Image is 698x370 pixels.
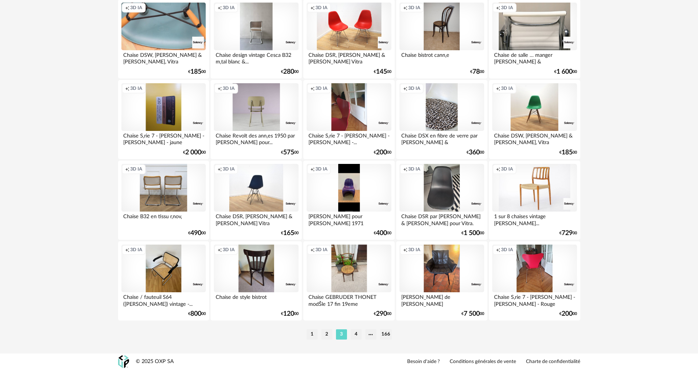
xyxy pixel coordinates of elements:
a: Charte de confidentialité [526,359,580,365]
div: Chaise S‚rie 7 - [PERSON_NAME] - [PERSON_NAME] - jaune [121,131,206,146]
div: € 00 [188,231,206,236]
span: 3D IA [501,5,513,11]
a: Besoin d'aide ? [407,359,440,365]
a: Creation icon 3D IA Chaise Revolt des ann‚es 1950 par [PERSON_NAME] pour... €57500 [211,80,302,159]
div: Chaise DSW, [PERSON_NAME] & [PERSON_NAME], Vitra [121,50,206,65]
span: Creation icon [403,247,408,253]
div: Chaise DSR par [PERSON_NAME] & [PERSON_NAME] pour Vitra. [399,212,484,226]
a: Creation icon 3D IA 1 sur 8 chaises vintage [PERSON_NAME]... €72900 [489,161,580,240]
span: Creation icon [496,247,500,253]
span: 200 [376,150,387,155]
span: 200 [562,311,573,316]
div: € 00 [554,69,577,74]
span: Creation icon [310,85,315,91]
span: 360 [469,150,480,155]
a: Creation icon 3D IA Chaise DSW, [PERSON_NAME] & [PERSON_NAME], Vitra €18500 [489,80,580,159]
span: 3D IA [408,166,420,172]
li: 4 [351,329,362,340]
span: Creation icon [403,166,408,172]
div: © 2025 OXP SA [136,358,174,365]
a: Conditions générales de vente [450,359,516,365]
span: 3D IA [223,5,235,11]
div: € 00 [374,150,391,155]
a: Creation icon 3D IA Chaise DSX en fibre de verre par [PERSON_NAME] & [PERSON_NAME]... €36000 [396,80,487,159]
span: 3D IA [315,166,328,172]
div: Chaise B32 en tissu r‚nov‚ [121,212,206,226]
span: 3D IA [315,5,328,11]
span: Creation icon [218,247,222,253]
div: Chaise DSR, [PERSON_NAME] & [PERSON_NAME] Vitra [214,212,298,226]
span: Creation icon [125,85,129,91]
div: Chaise DSX en fibre de verre par [PERSON_NAME] & [PERSON_NAME]... [399,131,484,146]
div: Chaise S‚rie 7 - [PERSON_NAME] - [PERSON_NAME] -... [307,131,391,146]
span: Creation icon [125,166,129,172]
span: 3D IA [408,85,420,91]
a: Creation icon 3D IA [PERSON_NAME] pour [PERSON_NAME] 1971 €40000 [303,161,394,240]
a: Creation icon 3D IA Chaise DSR, [PERSON_NAME] & [PERSON_NAME] Vitra €16500 [211,161,302,240]
span: Creation icon [310,5,315,11]
a: Creation icon 3D IA Chaise de style bistrot €12000 [211,241,302,320]
span: 3D IA [130,166,142,172]
div: Chaise design vintage Cesca B32 m‚tal blanc &... [214,50,298,65]
span: 7 500 [464,311,480,316]
span: 3D IA [408,5,420,11]
span: 3D IA [315,247,328,253]
span: 3D IA [130,85,142,91]
li: 2 [321,329,332,340]
span: 290 [376,311,387,316]
div: € 00 [559,311,577,316]
div: Chaise bistrot cann‚e [399,50,484,65]
span: Creation icon [496,5,500,11]
a: Creation icon 3D IA Chaise B32 en tissu r‚nov‚ €49000 [118,161,209,240]
span: Creation icon [125,247,129,253]
div: Chaise / fauteuil S64 ([PERSON_NAME]) vintage -... [121,292,206,307]
div: € 00 [374,69,391,74]
div: Chaise DSW, [PERSON_NAME] & [PERSON_NAME], Vitra [492,131,577,146]
span: 3D IA [315,85,328,91]
img: OXP [118,355,129,368]
span: 490 [190,231,201,236]
a: Creation icon 3D IA Chaise GEBRUDER THONET modŠle 17 fin 19eme €29000 [303,241,394,320]
span: Creation icon [496,166,500,172]
span: 3D IA [130,5,142,11]
div: Chaise GEBRUDER THONET modŠle 17 fin 19eme [307,292,391,307]
span: 78 [472,69,480,74]
div: € 00 [559,150,577,155]
span: 3D IA [223,247,235,253]
div: € 00 [188,311,206,316]
div: € 00 [374,231,391,236]
div: Chaise de style bistrot [214,292,298,307]
span: 165 [283,231,294,236]
span: Creation icon [310,166,315,172]
div: 1 sur 8 chaises vintage [PERSON_NAME]... [492,212,577,226]
span: 400 [376,231,387,236]
span: 280 [283,69,294,74]
span: Creation icon [496,85,500,91]
div: € 00 [281,311,299,316]
a: Creation icon 3D IA Chaise S‚rie 7 - [PERSON_NAME] - [PERSON_NAME] - jaune €2 00000 [118,80,209,159]
span: 3D IA [501,247,513,253]
span: Creation icon [403,5,408,11]
div: € 00 [183,150,206,155]
div: € 00 [374,311,391,316]
span: 1 500 [464,231,480,236]
a: Creation icon 3D IA [PERSON_NAME] de [PERSON_NAME] €7 50000 [396,241,487,320]
span: Creation icon [310,247,315,253]
span: 575 [283,150,294,155]
div: € 00 [559,231,577,236]
span: 145 [376,69,387,74]
span: 3D IA [130,247,142,253]
div: € 00 [281,231,299,236]
span: 729 [562,231,573,236]
div: Chaise S‚rie 7 - [PERSON_NAME] - [PERSON_NAME] - Rouge [492,292,577,307]
li: 1 [307,329,318,340]
li: 3 [336,329,347,340]
a: Creation icon 3D IA Chaise DSR par [PERSON_NAME] & [PERSON_NAME] pour Vitra. €1 50000 [396,161,487,240]
span: 3D IA [501,85,513,91]
span: Creation icon [403,85,408,91]
div: Chaise DSR, [PERSON_NAME] & [PERSON_NAME] Vitra [307,50,391,65]
div: € 00 [188,69,206,74]
span: 120 [283,311,294,316]
div: Chaise Revolt des ann‚es 1950 par [PERSON_NAME] pour... [214,131,298,146]
div: € 00 [281,69,299,74]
